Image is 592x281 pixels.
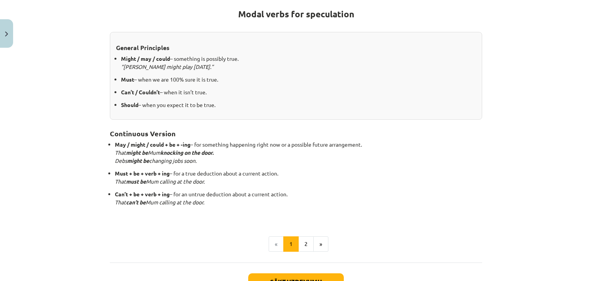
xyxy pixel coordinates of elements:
[5,32,8,37] img: icon-close-lesson-0947bae3869378f0d4975bcd49f059093ad1ed9edebbc8119c70593378902aed.svg
[121,63,214,70] em: “[PERSON_NAME] might play [DATE].”
[115,190,482,206] p: – for an untrue deduction about a current action.
[115,157,197,164] em: Debs changing jobs soon.
[115,199,204,206] em: That Mum calling at the door.
[126,178,146,185] strong: must be
[126,149,148,156] strong: might be
[121,55,170,62] strong: Might / may / could
[115,178,205,185] em: That Mum calling at the door.
[298,236,314,252] button: 2
[115,191,170,197] strong: Can’t + be + verb + ing
[115,170,170,177] strong: Must + be + verb + ing
[238,8,354,20] strong: Modal verbs for speculation
[121,89,160,95] strong: Can’t / Couldn’t
[121,76,134,83] strong: Must
[121,101,138,108] strong: Should
[127,157,149,164] strong: might be
[121,55,476,71] p: – something is possibly true.
[126,199,146,206] strong: can’t be
[121,88,476,96] p: – when it isn’t true.
[115,140,482,165] p: – for something happening right now or a possible future arrangement.
[110,236,482,252] nav: Page navigation example
[115,169,482,186] p: – for a true deduction about a current action.
[121,75,476,84] p: – when we are 100% sure it is true.
[116,43,170,52] strong: General Principles
[283,236,299,252] button: 1
[160,149,214,156] strong: knocking on the door.
[115,141,190,148] strong: May / might / could + be + -ing
[121,101,476,109] p: – when you expect it to be true.
[115,149,214,156] em: That Mum
[313,236,328,252] button: »
[110,129,176,138] strong: Continuous Version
